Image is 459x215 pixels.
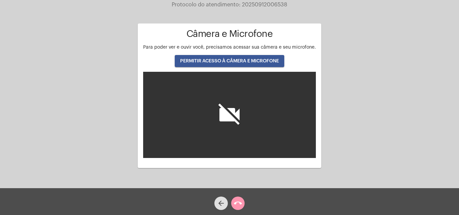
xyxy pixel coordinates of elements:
i: videocam_off [216,101,243,128]
span: PERMITIR ACESSO À CÂMERA E MICROFONE [180,59,279,63]
span: Para poder ver e ouvir você, precisamos acessar sua câmera e seu microfone. [143,45,316,50]
span: Protocolo do atendimento: 20250912006538 [172,2,287,7]
button: PERMITIR ACESSO À CÂMERA E MICROFONE [175,55,284,67]
h1: Câmera e Microfone [143,29,316,39]
mat-icon: arrow_back [217,199,225,207]
mat-icon: call_end [234,199,242,207]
